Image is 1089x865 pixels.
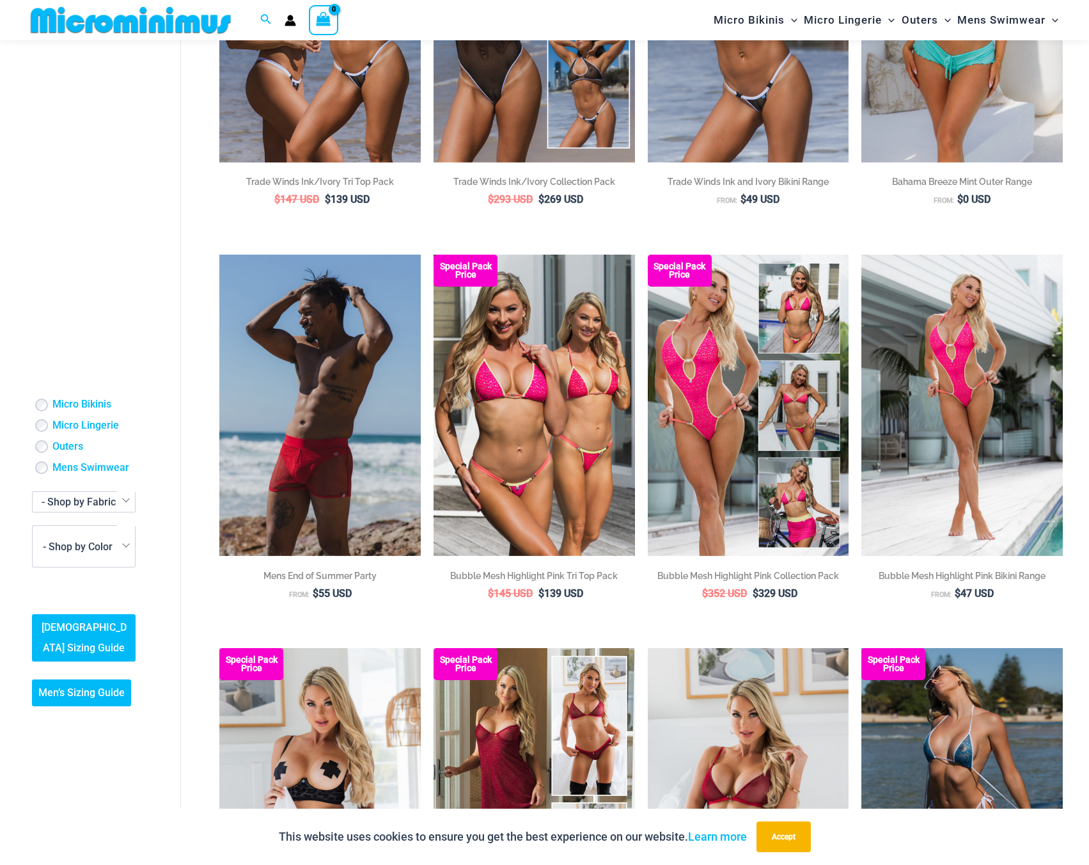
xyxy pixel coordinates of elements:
a: Bubble Mesh Highlight Pink Tri Top Pack [434,569,635,587]
bdi: 352 USD [702,587,747,599]
span: From: [934,196,954,205]
a: Mens End of Summer Party [219,569,421,587]
h2: Bahama Breeze Mint Outer Range [861,175,1063,188]
span: $ [955,587,960,599]
span: Menu Toggle [785,4,797,36]
b: Special Pack Price [219,656,283,672]
a: OutersMenu ToggleMenu Toggle [898,4,954,36]
h2: Bubble Mesh Highlight Pink Bikini Range [861,569,1063,582]
bdi: 329 USD [753,587,797,599]
a: Trade Winds Ink and Ivory Bikini Range [648,175,849,193]
span: Menu Toggle [1046,4,1058,36]
button: Accept [756,821,811,852]
b: Special Pack Price [861,656,925,672]
span: From: [931,591,952,599]
p: This website uses cookies to ensure you get the best experience on our website. [279,827,747,846]
bdi: 139 USD [325,193,370,205]
b: Special Pack Price [434,262,497,279]
img: Collection Pack F [648,255,849,557]
span: - Shop by Fabric [42,495,116,507]
a: Account icon link [285,15,296,26]
bdi: 49 USD [740,193,780,205]
bdi: 47 USD [955,587,994,599]
a: Men’s Sizing Guide [32,679,131,706]
span: $ [488,587,494,599]
a: Mens SwimwearMenu ToggleMenu Toggle [954,4,1062,36]
a: Micro Lingerie [52,418,119,432]
a: Aruba Red 008 Zip Trunk 02v2Aruba Red 008 Zip Trunk 03Aruba Red 008 Zip Trunk 03 [219,255,421,557]
h2: Mens End of Summer Party [219,569,421,582]
span: $ [313,587,318,599]
h2: Trade Winds Ink/Ivory Collection Pack [434,175,635,188]
a: Micro LingerieMenu ToggleMenu Toggle [801,4,898,36]
span: $ [702,587,708,599]
iframe: TrustedSite Certified [32,45,147,301]
span: From: [717,196,737,205]
span: $ [538,587,544,599]
a: Tri Top Pack F Tri Top Pack BTri Top Pack B [434,255,635,557]
span: Outers [902,4,938,36]
b: Special Pack Price [434,656,497,672]
h2: Bubble Mesh Highlight Pink Collection Pack [648,569,849,582]
bdi: 55 USD [313,587,352,599]
span: $ [957,193,963,205]
a: Micro BikinisMenu ToggleMenu Toggle [710,4,801,36]
img: Aruba Red 008 Zip Trunk 02v2 [219,255,421,557]
img: MM SHOP LOGO FLAT [26,6,236,35]
h2: Trade Winds Ink/Ivory Tri Top Pack [219,175,421,188]
a: Bubble Mesh Highlight Pink Bikini Range [861,569,1063,587]
bdi: 293 USD [488,193,533,205]
b: Special Pack Price [648,262,712,279]
span: Menu Toggle [882,4,895,36]
a: Outers [52,440,83,453]
bdi: 145 USD [488,587,533,599]
span: - Shop by Color [43,540,113,552]
span: $ [325,193,331,205]
a: [DEMOGRAPHIC_DATA] Sizing Guide [32,614,136,661]
img: Bubble Mesh Highlight Pink 819 One Piece 01 [861,255,1063,557]
a: Collection Pack F Collection Pack BCollection Pack B [648,255,849,557]
span: - Shop by Fabric [32,491,136,512]
bdi: 269 USD [538,193,583,205]
span: - Shop by Fabric [33,491,135,511]
a: Trade Winds Ink/Ivory Collection Pack [434,175,635,193]
a: Search icon link [260,12,272,28]
a: Learn more [688,830,747,843]
a: Bubble Mesh Highlight Pink Collection Pack [648,569,849,587]
span: $ [753,587,758,599]
a: Mens Swimwear [52,461,129,474]
a: Bahama Breeze Mint Outer Range [861,175,1063,193]
h2: Bubble Mesh Highlight Pink Tri Top Pack [434,569,635,582]
span: - Shop by Color [32,525,136,567]
span: Menu Toggle [938,4,951,36]
span: Micro Bikinis [714,4,785,36]
bdi: 147 USD [274,193,319,205]
span: $ [274,193,280,205]
span: Mens Swimwear [957,4,1046,36]
bdi: 0 USD [957,193,991,205]
a: Bubble Mesh Highlight Pink 819 One Piece 01Bubble Mesh Highlight Pink 819 One Piece 03Bubble Mesh... [861,255,1063,557]
a: View Shopping Cart, empty [309,5,338,35]
bdi: 139 USD [538,587,583,599]
span: Micro Lingerie [804,4,882,36]
span: - Shop by Color [33,526,135,567]
span: $ [740,193,746,205]
span: $ [538,193,544,205]
span: From: [289,591,309,599]
h2: Trade Winds Ink and Ivory Bikini Range [648,175,849,188]
img: Tri Top Pack F [434,255,635,557]
nav: Site Navigation [709,2,1063,38]
a: Micro Bikinis [52,398,111,411]
a: Trade Winds Ink/Ivory Tri Top Pack [219,175,421,193]
span: $ [488,193,494,205]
